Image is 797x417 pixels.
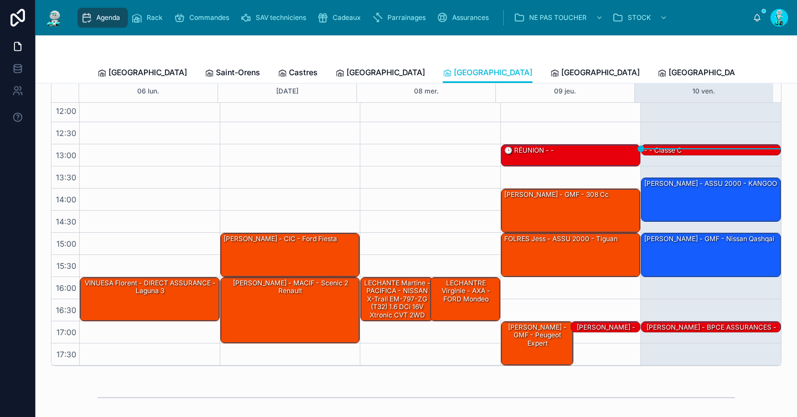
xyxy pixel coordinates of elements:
span: 15:00 [54,239,79,248]
div: [PERSON_NAME] - GMF - Peugeot expert [501,322,573,365]
div: [PERSON_NAME] - CIC - ford fiesta [222,234,338,244]
span: 15:30 [54,261,79,270]
div: [PERSON_NAME] - PACIFICA - Audi Q3 2013 [571,322,640,333]
a: Cadeaux [314,8,369,28]
div: 🕒 RÉUNION - - [501,145,640,166]
span: 16:00 [53,283,79,293]
a: [GEOGRAPHIC_DATA] [443,62,532,84]
a: Saint-Orens [205,62,260,85]
div: [PERSON_NAME] - GMF - Nissan qashqai [643,234,775,244]
div: [PERSON_NAME] - BPCE ASSURANCES - 406 coupé [643,322,780,341]
div: FOLRES jess - ASSU 2000 - tiguan [503,234,619,244]
a: [GEOGRAPHIC_DATA] [658,62,747,85]
a: [GEOGRAPHIC_DATA] [335,62,425,85]
span: Castres [289,67,318,78]
span: 12:30 [53,128,79,138]
span: 14:00 [53,195,79,204]
a: Castres [278,62,318,85]
div: LECHANTRE Virginie - AXA - FORD mondeo [431,278,499,321]
span: 13:00 [53,150,79,160]
span: [GEOGRAPHIC_DATA] [108,67,187,78]
span: [GEOGRAPHIC_DATA] [454,67,532,78]
div: - - classe c [643,145,683,155]
span: 17:00 [54,327,79,337]
span: Rack [147,13,163,22]
button: 09 jeu. [554,80,576,102]
span: [GEOGRAPHIC_DATA] [561,67,640,78]
span: 14:30 [53,217,79,226]
span: Commandes [189,13,229,22]
span: [GEOGRAPHIC_DATA] [346,67,425,78]
span: STOCK [628,13,651,22]
div: 🕒 RÉUNION - - [503,145,555,155]
div: [PERSON_NAME] - GMF - 308 cc [501,189,640,232]
div: [PERSON_NAME] - BPCE ASSURANCES - 406 coupé [641,322,780,333]
div: [PERSON_NAME] - CIC - ford fiesta [221,233,360,277]
span: Assurances [452,13,489,22]
button: 08 mer. [414,80,439,102]
span: 12:00 [53,106,79,116]
a: [GEOGRAPHIC_DATA] [550,62,640,85]
span: 17:30 [54,350,79,359]
span: SAV techniciens [256,13,306,22]
div: LECHANTRE Virginie - AXA - FORD mondeo [432,278,499,304]
a: Parrainages [369,8,433,28]
a: Rack [128,8,170,28]
span: 13:30 [53,173,79,182]
div: [PERSON_NAME] - GMF - Nissan qashqai [641,233,780,277]
span: Cadeaux [333,13,361,22]
span: [GEOGRAPHIC_DATA] [669,67,747,78]
button: 10 ven. [692,80,715,102]
div: [PERSON_NAME] - MACIF - scenic 2 renault [221,278,360,343]
a: Agenda [77,8,128,28]
a: [GEOGRAPHIC_DATA] [97,62,187,85]
div: [PERSON_NAME] - GMF - Peugeot expert [503,322,572,348]
span: 16:30 [53,305,79,315]
a: STOCK [609,8,673,28]
div: scrollable content [73,6,753,30]
div: - - classe c [641,145,780,156]
div: [PERSON_NAME] - PACIFICA - Audi Q3 2013 [573,322,639,348]
div: VINUESA Florent - DIRECT ASSURANCE - laguna 3 [82,278,219,296]
a: SAV techniciens [237,8,314,28]
div: LECHANTE Martine - PACIFICA - NISSAN X-Trail EM-797-ZG (T32) 1.6 dCi 16V Xtronic CVT 2WD S&S 130 ... [361,278,432,321]
div: [PERSON_NAME] - GMF - 308 cc [503,190,610,200]
span: Saint-Orens [216,67,260,78]
a: Commandes [170,8,237,28]
button: [DATE] [276,80,298,102]
button: 06 lun. [137,80,159,102]
span: Agenda [96,13,120,22]
div: [PERSON_NAME] - ASSU 2000 - KANGOO [641,178,780,221]
img: App logo [44,9,64,27]
div: [PERSON_NAME] - MACIF - scenic 2 renault [222,278,359,296]
span: NE PAS TOUCHER [529,13,587,22]
div: [PERSON_NAME] - ASSU 2000 - KANGOO [643,179,778,189]
div: VINUESA Florent - DIRECT ASSURANCE - laguna 3 [80,278,219,321]
a: Assurances [433,8,496,28]
div: FOLRES jess - ASSU 2000 - tiguan [501,233,640,277]
span: Parrainages [387,13,426,22]
div: LECHANTE Martine - PACIFICA - NISSAN X-Trail EM-797-ZG (T32) 1.6 dCi 16V Xtronic CVT 2WD S&S 130 ... [363,278,432,336]
a: NE PAS TOUCHER [510,8,609,28]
